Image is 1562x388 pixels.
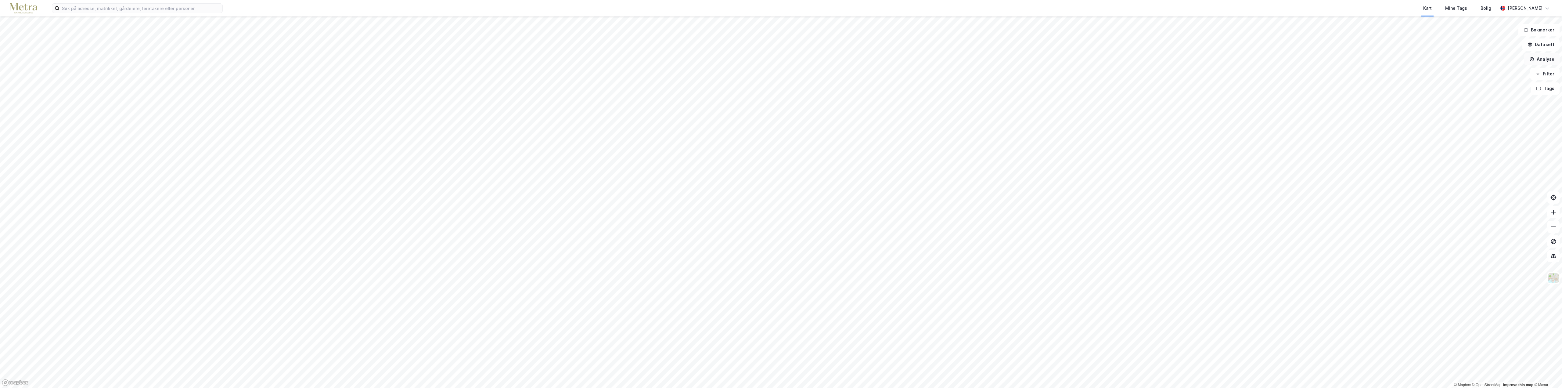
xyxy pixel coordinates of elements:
button: Filter [1530,68,1560,80]
a: Mapbox homepage [2,379,29,386]
button: Bokmerker [1518,24,1560,36]
div: [PERSON_NAME] [1508,5,1542,12]
div: Kontrollprogram for chat [1531,359,1562,388]
button: Tags [1531,82,1560,95]
div: Bolig [1481,5,1491,12]
img: metra-logo.256734c3b2bbffee19d4.png [10,3,37,14]
div: Kart [1423,5,1432,12]
a: Mapbox [1454,383,1471,387]
iframe: Chat Widget [1531,359,1562,388]
button: Analyse [1524,53,1560,65]
div: Mine Tags [1445,5,1467,12]
a: OpenStreetMap [1472,383,1502,387]
button: Datasett [1522,38,1560,51]
a: Improve this map [1503,383,1533,387]
img: Z [1548,272,1559,284]
input: Søk på adresse, matrikkel, gårdeiere, leietakere eller personer [59,4,222,13]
